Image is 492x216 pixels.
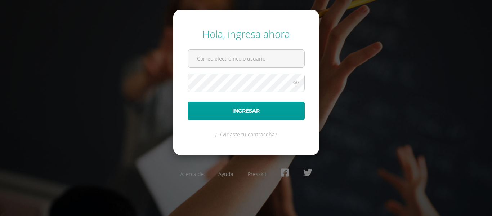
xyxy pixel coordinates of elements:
[248,171,267,177] a: Presskit
[188,50,304,67] input: Correo electrónico o usuario
[180,171,204,177] a: Acerca de
[215,131,277,138] a: ¿Olvidaste tu contraseña?
[188,27,305,41] div: Hola, ingresa ahora
[188,102,305,120] button: Ingresar
[218,171,233,177] a: Ayuda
